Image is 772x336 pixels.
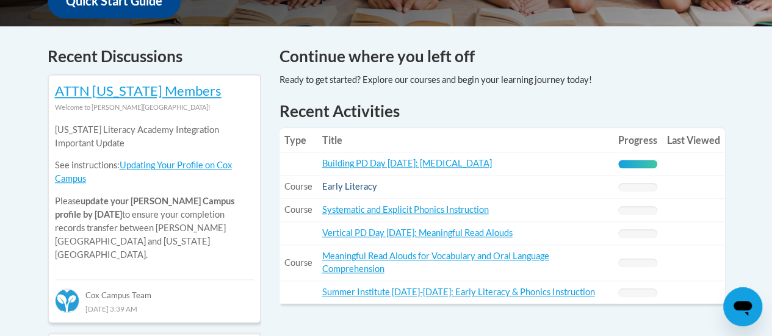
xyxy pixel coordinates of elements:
[280,100,725,122] h1: Recent Activities
[322,204,489,215] a: Systematic and Explicit Phonics Instruction
[55,114,254,271] div: Please to ensure your completion records transfer between [PERSON_NAME][GEOGRAPHIC_DATA] and [US_...
[618,160,657,168] div: Progress, %
[322,287,595,297] a: Summer Institute [DATE]-[DATE]: Early Literacy & Phonics Instruction
[317,128,613,152] th: Title
[55,159,254,185] p: See instructions:
[322,158,492,168] a: Building PD Day [DATE]: [MEDICAL_DATA]
[55,101,254,114] div: Welcome to [PERSON_NAME][GEOGRAPHIC_DATA]!
[322,227,513,238] a: Vertical PD Day [DATE]: Meaningful Read Alouds
[55,302,254,315] div: [DATE] 3:39 AM
[55,160,232,184] a: Updating Your Profile on Cox Campus
[55,196,234,220] b: update your [PERSON_NAME] Campus profile by [DATE]
[662,128,725,152] th: Last Viewed
[613,128,662,152] th: Progress
[48,45,261,68] h4: Recent Discussions
[55,279,254,301] div: Cox Campus Team
[723,287,762,326] iframe: Button to launch messaging window
[284,257,312,268] span: Course
[280,45,725,68] h4: Continue where you left off
[284,204,312,215] span: Course
[55,288,79,313] img: Cox Campus Team
[322,181,377,191] a: Early Literacy
[284,181,312,191] span: Course
[55,82,222,99] a: ATTN [US_STATE] Members
[55,123,254,150] p: [US_STATE] Literacy Academy Integration Important Update
[322,251,549,274] a: Meaningful Read Alouds for Vocabulary and Oral Language Comprehension
[280,128,317,152] th: Type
